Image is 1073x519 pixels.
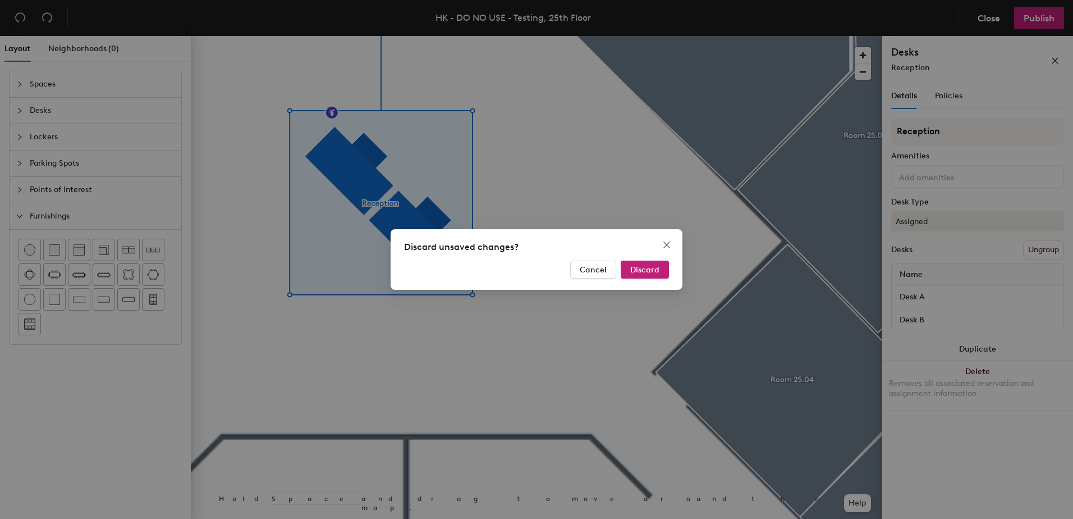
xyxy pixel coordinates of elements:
[621,261,669,279] button: Discard
[658,240,676,249] span: Close
[570,261,616,279] button: Cancel
[580,265,607,275] span: Cancel
[404,240,669,254] div: Discard unsaved changes?
[658,236,676,254] button: Close
[662,240,671,249] span: close
[630,265,659,275] span: Discard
